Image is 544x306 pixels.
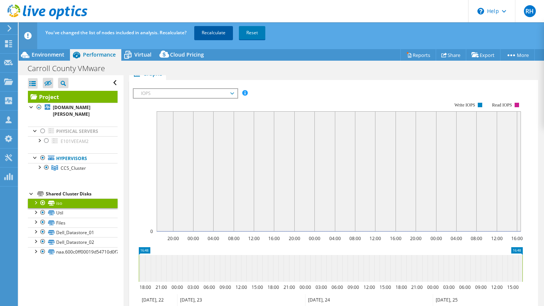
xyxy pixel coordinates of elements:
svg: \n [477,8,484,15]
span: E101VEEAM2 [61,138,89,144]
span: Performance [83,51,116,58]
a: E101VEEAM2 [28,136,118,146]
text: 08:00 [349,235,361,242]
a: Util [28,208,118,218]
a: [DOMAIN_NAME][PERSON_NAME] [28,103,118,119]
span: Graphs [133,70,162,77]
text: 00:00 [300,284,311,290]
b: [DOMAIN_NAME][PERSON_NAME] [53,104,90,117]
a: Reports [400,49,436,61]
span: Cloud Pricing [170,51,204,58]
span: CCS_Cluster [61,165,86,171]
h1: Carroll County VMware [24,64,116,73]
text: Read IOPS [492,102,512,108]
span: You've changed the list of nodes included in analysis. Recalculate? [45,29,186,36]
text: 21:00 [411,284,423,290]
a: Files [28,218,118,227]
text: 12:00 [491,284,503,290]
text: 16:00 [268,235,280,242]
text: 20:00 [167,235,179,242]
text: 04:00 [208,235,219,242]
text: 20:00 [410,235,422,242]
a: Reset [239,26,265,39]
text: 00:00 [188,235,199,242]
text: 18:00 [140,284,151,290]
text: 04:00 [329,235,341,242]
text: 12:00 [248,235,260,242]
text: 0 [150,228,153,235]
text: 21:00 [156,284,167,290]
span: IOPS [137,89,233,98]
a: Project [28,91,118,103]
text: 00:00 [172,284,183,290]
text: 00:00 [431,235,442,242]
a: Dell_Datastore_02 [28,237,118,247]
text: 06:00 [459,284,471,290]
div: Shared Cluster Disks [46,189,118,198]
a: Hypervisors [28,153,118,163]
a: naa.600c0ff00019d54710d0f75101000000 [28,247,118,257]
text: 21:00 [284,284,295,290]
text: 18:00 [396,284,407,290]
a: Share [436,49,466,61]
text: 00:00 [427,284,439,290]
a: Export [466,49,500,61]
text: 12:00 [491,235,503,242]
text: 12:00 [369,235,381,242]
text: 06:00 [332,284,343,290]
text: 03:00 [188,284,199,290]
text: 08:00 [228,235,240,242]
text: 15:00 [252,284,263,290]
text: 06:00 [204,284,215,290]
a: CCS_Cluster [28,163,118,173]
text: 15:00 [507,284,519,290]
a: Recalculate [194,26,233,39]
a: More [500,49,535,61]
text: 15:00 [380,284,391,290]
text: Write IOPS [455,102,476,108]
text: 08:00 [471,235,482,242]
text: 20:00 [289,235,300,242]
text: 03:00 [443,284,455,290]
text: 16:00 [511,235,523,242]
text: 03:00 [316,284,327,290]
text: 00:00 [309,235,320,242]
span: Environment [32,51,64,58]
text: 16:00 [390,235,401,242]
a: Dell_Datastore_01 [28,227,118,237]
span: RH [524,5,536,17]
text: 18:00 [268,284,279,290]
text: 09:00 [348,284,359,290]
text: 12:00 [364,284,375,290]
text: 12:00 [236,284,247,290]
span: Virtual [134,51,151,58]
text: 04:00 [451,235,462,242]
text: 09:00 [220,284,231,290]
text: 09:00 [475,284,487,290]
a: Physical Servers [28,127,118,136]
a: iso [28,198,118,208]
